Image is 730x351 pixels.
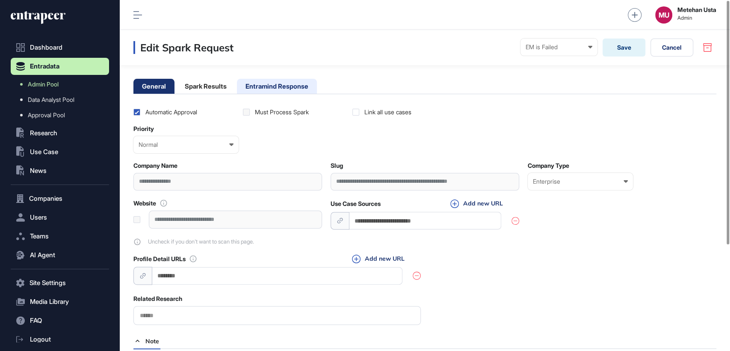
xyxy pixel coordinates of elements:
div: EM is Failed [526,44,592,51]
span: Data Analyst Pool [28,96,74,103]
span: News [30,167,47,174]
label: Priority [133,125,154,132]
span: Users [30,214,47,221]
button: Add new URL [448,199,505,208]
span: Use Case [30,149,58,155]
span: Admin Pool [28,81,59,88]
a: Data Analyst Pool [15,92,109,107]
span: Companies [29,195,62,202]
button: AI Agent [11,247,109,264]
button: Entradata [11,58,109,75]
span: Dashboard [30,44,62,51]
button: FAQ [11,312,109,329]
div: Automatic Approval [145,108,197,116]
span: Uncheck if you don't want to scan this page. [148,238,254,245]
span: Admin [677,15,716,21]
span: FAQ [30,317,42,324]
button: Research [11,125,109,142]
h3: Edit Spark Request [133,41,233,54]
button: Cancel [650,39,693,57]
label: Slug [331,162,343,169]
div: Link all use cases [364,108,411,116]
span: Site Settings [30,280,66,286]
span: Media Library [30,298,69,305]
a: Admin Pool [15,77,109,92]
button: Site Settings [11,274,109,292]
a: Dashboard [11,39,109,56]
label: Company Type [528,162,569,169]
li: Spark Results [176,79,235,94]
span: Logout [30,336,51,343]
a: Approval Pool [15,107,109,123]
li: Entramind Response [237,79,317,94]
li: General [133,79,174,94]
span: Entradata [30,63,59,70]
label: Company Name [133,162,177,169]
a: Logout [11,331,109,348]
button: Add new URL [349,254,407,264]
label: Related Research [133,295,182,302]
button: Companies [11,190,109,207]
button: Users [11,209,109,226]
button: Teams [11,228,109,245]
button: Media Library [11,293,109,310]
span: Teams [30,233,49,240]
label: Use Case Sources [331,200,381,207]
label: Profile Detail URLs [133,256,186,262]
button: MU [655,6,672,24]
button: Save [603,39,645,57]
button: News [11,162,109,179]
span: AI Agent [30,252,55,259]
div: Normal [139,141,233,148]
div: Note [133,333,160,348]
div: Must Process Spark [255,108,309,116]
label: Website [133,200,156,207]
button: Use Case [11,143,109,161]
span: Approval Pool [28,112,65,119]
strong: Metehan Usta [677,6,716,13]
span: Research [30,130,57,137]
div: Enterprise [533,178,628,185]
